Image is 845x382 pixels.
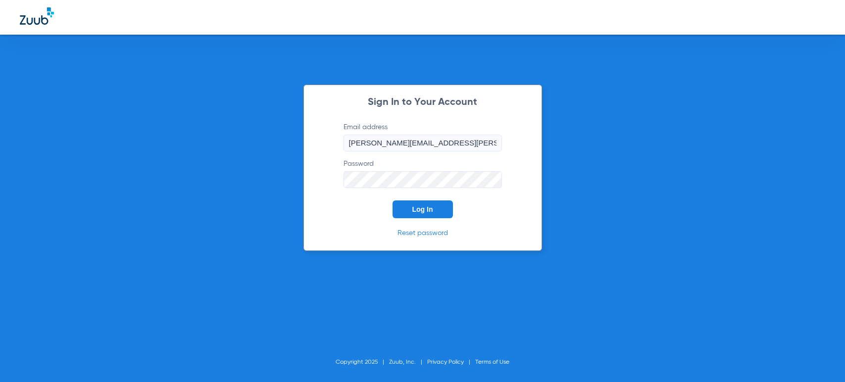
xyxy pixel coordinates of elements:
a: Privacy Policy [427,359,464,365]
label: Email address [344,122,502,151]
img: Zuub Logo [20,7,54,25]
input: Email address [344,135,502,151]
h2: Sign In to Your Account [329,97,517,107]
li: Zuub, Inc. [389,357,427,367]
a: Reset password [398,230,448,237]
a: Terms of Use [475,359,509,365]
label: Password [344,159,502,188]
input: Password [344,171,502,188]
button: Log In [393,200,453,218]
li: Copyright 2025 [336,357,389,367]
iframe: Chat Widget [795,334,845,382]
span: Log In [412,205,433,213]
